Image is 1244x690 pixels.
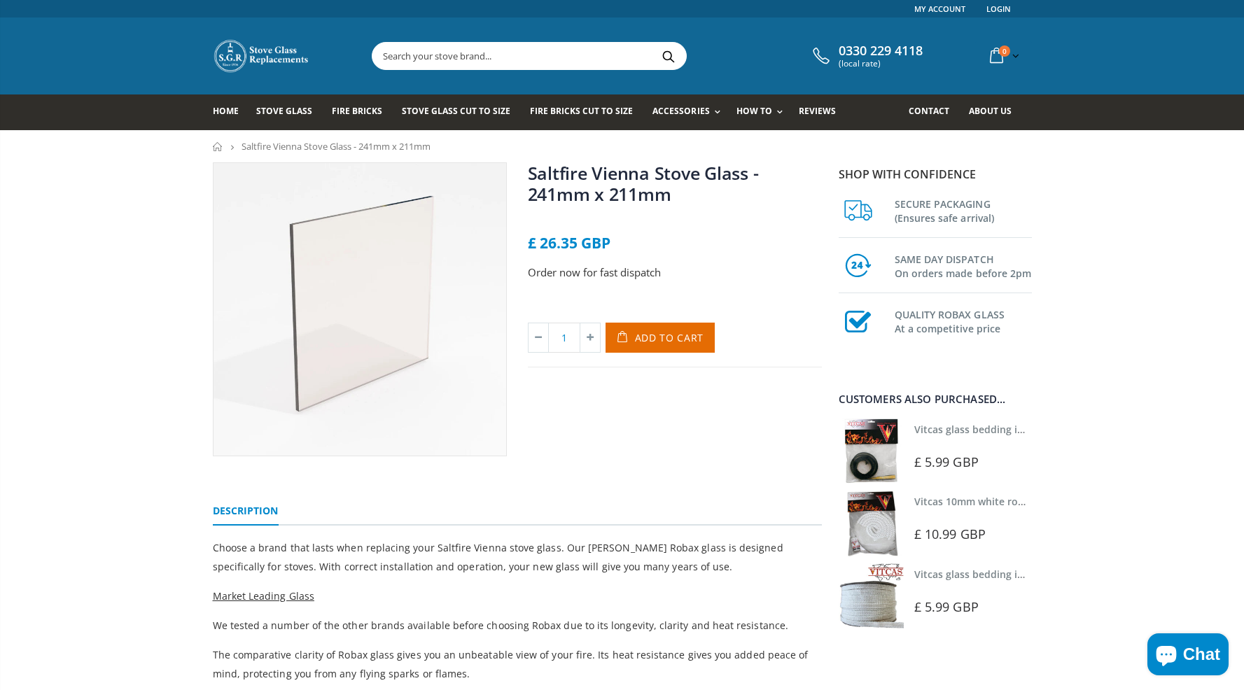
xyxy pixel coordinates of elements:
[969,94,1022,130] a: About us
[653,43,685,69] button: Search
[213,142,223,151] a: Home
[606,323,715,353] button: Add to Cart
[402,105,510,117] span: Stove Glass Cut To Size
[1143,633,1233,679] inbox-online-store-chat: Shopify online store chat
[736,94,790,130] a: How To
[839,394,1032,404] div: Customers also purchased...
[914,526,986,542] span: £ 10.99 GBP
[914,568,1212,581] a: Vitcas glass bedding in tape - 2mm x 15mm x 2 meters (White)
[213,589,314,603] span: Market Leading Glass
[839,418,904,484] img: Vitcas stove glass bedding in tape
[999,45,1010,57] span: 0
[799,105,836,117] span: Reviews
[528,233,610,253] span: £ 26.35 GBP
[242,140,431,153] span: Saltfire Vienna Stove Glass - 241mm x 211mm
[969,105,1012,117] span: About us
[530,105,633,117] span: Fire Bricks Cut To Size
[635,331,704,344] span: Add to Cart
[402,94,521,130] a: Stove Glass Cut To Size
[839,563,904,628] img: Vitcas stove glass bedding in tape
[652,94,727,130] a: Accessories
[984,42,1022,69] a: 0
[332,105,382,117] span: Fire Bricks
[213,541,783,573] span: Choose a brand that lasts when replacing your Saltfire Vienna stove glass. Our [PERSON_NAME] Roba...
[839,59,923,69] span: (local rate)
[839,491,904,556] img: Vitcas white rope, glue and gloves kit 10mm
[895,195,1032,225] h3: SECURE PACKAGING (Ensures safe arrival)
[213,648,809,680] span: The comparative clarity of Robax glass gives you an unbeatable view of your fire. Its heat resist...
[839,43,923,59] span: 0330 229 4118
[895,305,1032,336] h3: QUALITY ROBAX GLASS At a competitive price
[528,265,822,281] p: Order now for fast dispatch
[736,105,772,117] span: How To
[213,94,249,130] a: Home
[528,161,759,206] a: Saltfire Vienna Stove Glass - 241mm x 211mm
[895,250,1032,281] h3: SAME DAY DISPATCH On orders made before 2pm
[332,94,393,130] a: Fire Bricks
[839,166,1032,183] p: Shop with confidence
[909,105,949,117] span: Contact
[914,453,979,470] span: £ 5.99 GBP
[213,38,311,73] img: Stove Glass Replacement
[914,495,1189,508] a: Vitcas 10mm white rope kit - includes rope seal and glue!
[914,423,1175,436] a: Vitcas glass bedding in tape - 2mm x 10mm x 2 meters
[213,105,239,117] span: Home
[652,105,709,117] span: Accessories
[914,598,979,615] span: £ 5.99 GBP
[372,43,843,69] input: Search your stove brand...
[256,94,323,130] a: Stove Glass
[799,94,846,130] a: Reviews
[256,105,312,117] span: Stove Glass
[214,163,506,456] img: squarestoveglass_5024a6d5-192e-4318-aba3-ed8f9b689d92_800x_crop_center.webp
[213,498,279,526] a: Description
[909,94,960,130] a: Contact
[530,94,643,130] a: Fire Bricks Cut To Size
[809,43,923,69] a: 0330 229 4118 (local rate)
[213,619,788,632] span: We tested a number of the other brands available before choosing Robax due to its longevity, clar...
